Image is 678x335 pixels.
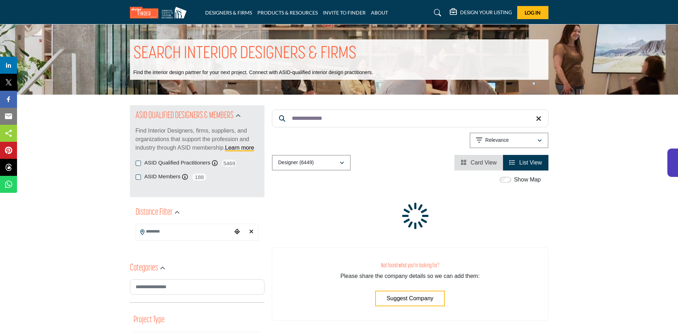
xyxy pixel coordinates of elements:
[130,7,190,18] img: Site Logo
[278,159,314,166] p: Designer (6449)
[191,173,207,182] span: 188
[470,133,548,148] button: Relevance
[323,10,366,16] a: INVITE TO FINDER
[205,10,252,16] a: DESIGNERS & FIRMS
[286,262,534,269] h3: Not found what you're looking for?
[133,313,165,327] button: Project Type
[454,155,503,171] li: Card View
[225,145,254,151] a: Learn more
[136,110,234,122] h2: ASID QUALIFIED DESIGNERS & MEMBERS
[375,291,445,306] button: Suggest Company
[514,175,541,184] label: Show Map
[461,160,497,166] a: View Card
[427,7,446,18] a: Search
[471,160,497,166] span: Card View
[136,127,259,152] p: Find Interior Designers, firms, suppliers, and organizations that support the profession and indu...
[387,295,433,301] span: Suggest Company
[136,174,141,180] input: ASID Members checkbox
[460,9,512,16] h5: DESIGN YOUR LISTING
[340,273,480,279] span: Please share the company details so we can add them:
[130,262,158,275] h2: Categories
[517,6,548,19] button: Log In
[371,10,388,16] a: ABOUT
[133,43,356,65] h1: SEARCH INTERIOR DESIGNERS & FIRMS
[136,161,141,166] input: ASID Qualified Practitioners checkbox
[130,279,264,295] input: Search Category
[272,110,548,127] input: Search Keyword
[221,159,237,168] span: 5469
[525,10,541,16] span: Log In
[509,160,542,166] a: View List
[133,69,373,76] p: Find the interior design partner for your next project. Connect with ASID-qualified interior desi...
[519,160,542,166] span: List View
[272,155,351,171] button: Designer (6449)
[503,155,548,171] li: List View
[485,137,509,144] p: Relevance
[246,224,257,240] div: Clear search location
[136,206,173,219] h2: Distance Filter
[136,225,232,239] input: Search Location
[232,224,242,240] div: Choose your current location
[144,159,210,167] label: ASID Qualified Practitioners
[257,10,318,16] a: PRODUCTS & RESOURCES
[450,9,512,17] div: DESIGN YOUR LISTING
[144,173,181,181] label: ASID Members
